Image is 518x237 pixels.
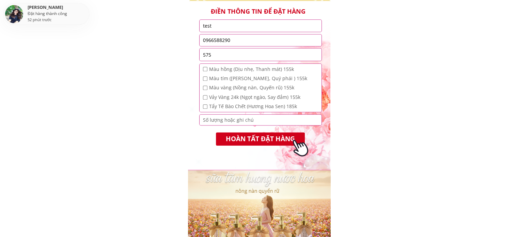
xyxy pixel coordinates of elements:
span: Màu tím ([PERSON_NAME], Quý phái ) 155k [209,75,307,82]
input: Số điện thoại [201,34,320,46]
input: Họ và Tên [201,20,320,32]
span: Màu hồng (Dịu nhẹ, Thanh mát) 155k [209,65,307,73]
span: Vảy Vàng 24k (Ngọt ngào, Say đắm) 155k [209,93,307,101]
span: Tẩy Tế Bào Chết (Hương Hoa Sen) 185k [209,103,307,110]
input: Địa chỉ cũ chưa sáp nhập [201,48,320,61]
span: Màu vàng (Nồng nàn, Quyến rũ) 155k [209,84,307,91]
p: HOÀN TẤT ĐẶT HÀNG [213,132,308,146]
input: Số lượng hoặc ghi chú [201,115,320,125]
